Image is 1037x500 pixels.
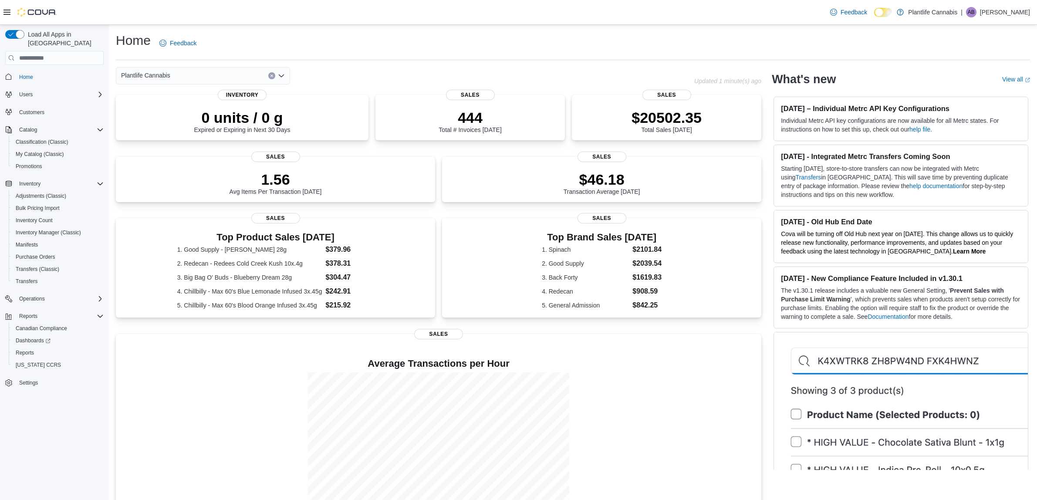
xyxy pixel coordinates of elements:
[9,347,107,359] button: Reports
[116,32,151,49] h1: Home
[16,125,104,135] span: Catalog
[16,125,41,135] button: Catalog
[12,323,71,334] a: Canadian Compliance
[578,152,626,162] span: Sales
[9,263,107,275] button: Transfers (Classic)
[642,90,691,100] span: Sales
[325,286,374,297] dd: $242.91
[12,191,104,201] span: Adjustments (Classic)
[953,248,986,255] a: Learn More
[827,3,871,21] a: Feedback
[16,278,37,285] span: Transfers
[12,240,41,250] a: Manifests
[16,294,48,304] button: Operations
[2,70,107,83] button: Home
[177,273,322,282] dt: 3. Big Bag O' Buds - Blueberry Dream 28g
[16,378,41,388] a: Settings
[841,8,867,17] span: Feedback
[9,190,107,202] button: Adjustments (Classic)
[16,217,53,224] span: Inventory Count
[16,107,48,118] a: Customers
[12,252,104,262] span: Purchase Orders
[781,116,1021,134] p: Individual Metrc API key configurations are now available for all Metrc states. For instructions ...
[12,215,104,226] span: Inventory Count
[170,39,196,47] span: Feedback
[325,258,374,269] dd: $378.31
[961,7,963,17] p: |
[12,227,84,238] a: Inventory Manager (Classic)
[9,322,107,334] button: Canadian Compliance
[16,193,66,199] span: Adjustments (Classic)
[12,360,64,370] a: [US_STATE] CCRS
[16,294,104,304] span: Operations
[542,287,629,296] dt: 4. Redecan
[12,264,63,274] a: Transfers (Classic)
[874,8,892,17] input: Dark Mode
[781,286,1021,321] p: The v1.30.1 release includes a valuable new General Setting, ' ', which prevents sales when produ...
[2,293,107,305] button: Operations
[325,244,374,255] dd: $379.96
[968,7,975,17] span: AB
[2,178,107,190] button: Inventory
[542,259,629,268] dt: 2. Good Supply
[16,163,42,170] span: Promotions
[17,8,57,17] img: Cova
[564,171,640,195] div: Transaction Average [DATE]
[16,337,51,344] span: Dashboards
[414,329,463,339] span: Sales
[16,72,37,82] a: Home
[12,227,104,238] span: Inventory Manager (Classic)
[439,109,501,133] div: Total # Invoices [DATE]
[564,171,640,188] p: $46.18
[16,179,104,189] span: Inventory
[966,7,976,17] div: Aran Bhagrath
[781,274,1021,283] h3: [DATE] - New Compliance Feature Included in v1.30.1
[121,70,170,81] span: Plantlife Cannabis
[16,107,104,118] span: Customers
[12,335,54,346] a: Dashboards
[1025,78,1030,83] svg: External link
[2,376,107,389] button: Settings
[12,264,104,274] span: Transfers (Classic)
[16,229,81,236] span: Inventory Manager (Classic)
[16,139,68,145] span: Classification (Classic)
[632,300,662,311] dd: $842.25
[278,72,285,79] button: Open list of options
[19,91,33,98] span: Users
[781,164,1021,199] p: Starting [DATE], store-to-store transfers can now be integrated with Metrc using in [GEOGRAPHIC_D...
[694,78,761,84] p: Updated 1 minute(s) ago
[16,377,104,388] span: Settings
[12,252,59,262] a: Purchase Orders
[781,230,1013,255] span: Cova will be turning off Old Hub next year on [DATE]. This change allows us to quickly release ne...
[9,251,107,263] button: Purchase Orders
[12,323,104,334] span: Canadian Compliance
[542,232,662,243] h3: Top Brand Sales [DATE]
[9,239,107,251] button: Manifests
[12,191,70,201] a: Adjustments (Classic)
[16,241,38,248] span: Manifests
[980,7,1030,17] p: [PERSON_NAME]
[177,232,374,243] h3: Top Product Sales [DATE]
[177,301,322,310] dt: 5. Chillbilly - Max 60's Blood Orange Infused 3x.45g
[325,300,374,311] dd: $215.92
[9,202,107,214] button: Bulk Pricing Import
[12,149,68,159] a: My Catalog (Classic)
[578,213,626,223] span: Sales
[781,152,1021,161] h3: [DATE] - Integrated Metrc Transfers Coming Soon
[194,109,290,126] p: 0 units / 0 g
[19,313,37,320] span: Reports
[19,109,44,116] span: Customers
[251,152,300,162] span: Sales
[156,34,200,52] a: Feedback
[1002,76,1030,83] a: View allExternal link
[218,90,267,100] span: Inventory
[542,245,629,254] dt: 1. Spinach
[12,335,104,346] span: Dashboards
[230,171,322,195] div: Avg Items Per Transaction [DATE]
[16,205,60,212] span: Bulk Pricing Import
[772,72,836,86] h2: What's new
[12,203,104,213] span: Bulk Pricing Import
[325,272,374,283] dd: $304.47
